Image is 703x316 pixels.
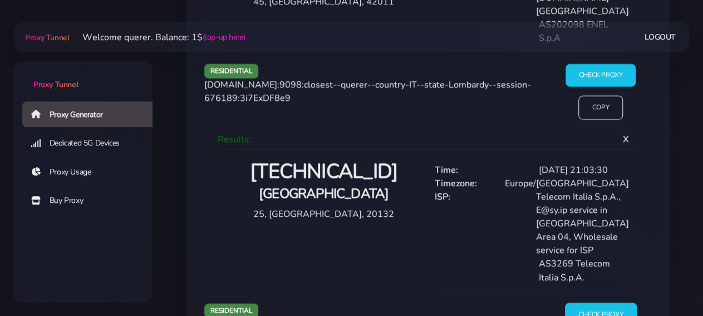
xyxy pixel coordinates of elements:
span: Results: [218,133,251,145]
div: Telecom Italia S.p.A., E@sy.ip service in [GEOGRAPHIC_DATA] Area 04, Wholesale service for ISP [529,190,636,257]
div: AS3269 Telecom Italia S.p.A. [532,257,636,284]
div: ISP: [428,190,530,257]
a: Proxy Usage [22,159,161,185]
a: Proxy Tunnel [13,61,153,90]
div: AS202098 ENEL S.p.A [532,18,636,45]
iframe: Webchat Widget [649,262,689,302]
div: Europe/[GEOGRAPHIC_DATA] [498,177,636,190]
a: Proxy Tunnel [23,28,69,46]
a: (top-up here) [202,31,245,43]
div: [DATE] 21:03:30 [532,163,636,177]
a: Logout [645,27,676,47]
a: Buy Proxy [22,188,161,213]
span: 25, [GEOGRAPHIC_DATA], 20132 [253,208,394,220]
li: Welcome querer. Balance: 1$ [69,31,245,44]
span: Proxy Tunnel [25,32,69,43]
div: Timezone: [428,177,499,190]
span: X [614,124,638,154]
input: Check Proxy [566,64,636,86]
span: residential [204,64,259,77]
a: Dedicated 5G Devices [22,130,161,156]
span: Proxy Tunnel [33,79,78,90]
h2: [TECHNICAL_ID] [227,159,421,185]
a: Proxy Generator [22,101,161,127]
h4: [GEOGRAPHIC_DATA] [227,184,421,203]
div: Time: [428,163,532,177]
span: [DOMAIN_NAME]:9098:closest--querer--country-IT--state-Lombardy--session-676189:3i7ExDF8e9 [204,79,531,104]
input: Copy [578,95,623,119]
